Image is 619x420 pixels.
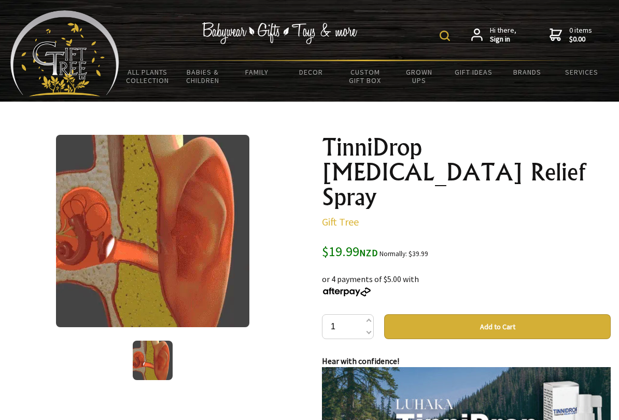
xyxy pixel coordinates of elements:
[471,26,516,44] a: Hi there,Sign in
[202,22,357,44] img: Babywear - Gifts - Toys & more
[446,61,500,83] a: Gift Ideas
[550,26,592,44] a: 0 items$0.00
[119,61,176,91] a: All Plants Collection
[133,341,172,380] img: TinniDrop Tinnitus Relief Spray
[284,61,338,83] a: Decor
[500,61,554,83] a: Brands
[56,135,249,327] img: TinniDrop Tinnitus Relief Spray
[392,61,446,91] a: Grown Ups
[338,61,392,91] a: Custom Gift Box
[384,314,611,339] button: Add to Cart
[230,61,284,83] a: Family
[359,247,378,259] span: NZD
[555,61,609,83] a: Services
[322,135,611,209] h1: TinniDrop [MEDICAL_DATA] Relief Spray
[176,61,230,91] a: Babies & Children
[322,260,611,298] div: or 4 payments of $5.00 with
[322,287,372,297] img: Afterpay
[322,243,378,260] span: $19.99
[322,215,359,228] a: Gift Tree
[569,25,592,44] span: 0 items
[10,10,119,96] img: Babyware - Gifts - Toys and more...
[379,249,428,258] small: Normally: $39.99
[569,35,592,44] strong: $0.00
[440,31,450,41] img: product search
[490,35,516,44] strong: Sign in
[490,26,516,44] span: Hi there,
